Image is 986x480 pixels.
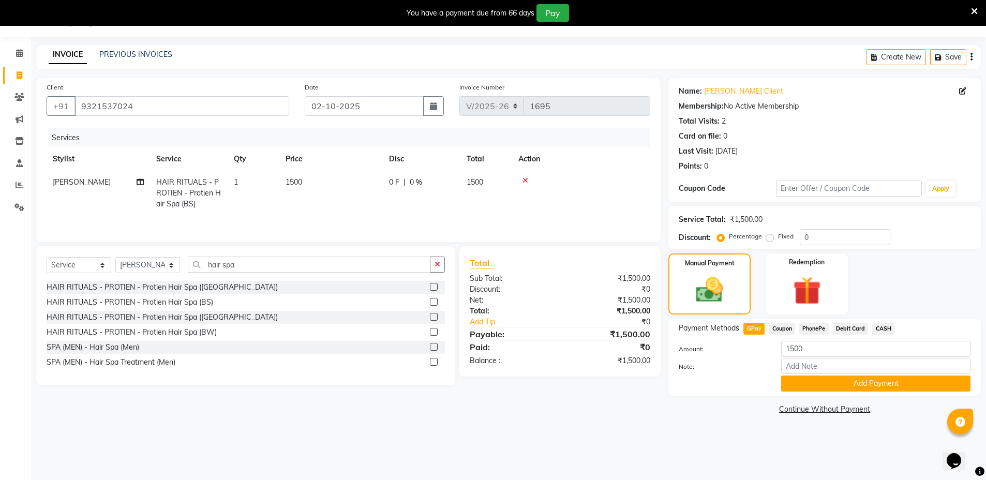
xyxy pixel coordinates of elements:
[679,101,724,112] div: Membership:
[286,177,302,187] span: 1500
[670,404,979,415] a: Continue Without Payment
[47,96,76,116] button: +91
[470,258,494,268] span: Total
[560,284,659,295] div: ₹0
[459,83,504,92] label: Invoice Number
[560,295,659,306] div: ₹1,500.00
[410,177,422,188] span: 0 %
[943,439,976,470] iframe: chat widget
[926,181,955,197] button: Apply
[279,147,383,171] th: Price
[47,147,150,171] th: Stylist
[679,131,721,142] div: Card on file:
[47,312,278,323] div: HAIR RITUALS - PROTIEN - Protien Hair Spa ([GEOGRAPHIC_DATA])
[776,181,922,197] input: Enter Offer / Coupon Code
[48,128,658,147] div: Services
[560,328,659,340] div: ₹1,500.00
[799,323,829,335] span: PhonePe
[462,273,560,284] div: Sub Total:
[383,147,460,171] th: Disc
[47,342,139,353] div: SPA (MEN) - Hair Spa (Men)
[462,284,560,295] div: Discount:
[679,161,702,172] div: Points:
[47,297,213,308] div: HAIR RITUALS - PROTIEN - Protien Hair Spa (BS)
[462,317,576,327] a: Add Tip
[730,214,763,225] div: ₹1,500.00
[781,341,970,357] input: Amount
[512,147,650,171] th: Action
[462,341,560,353] div: Paid:
[576,317,658,327] div: ₹0
[407,8,534,19] div: You have a payment due from 66 days
[679,116,720,127] div: Total Visits:
[778,232,794,241] label: Fixed
[47,327,217,338] div: HAIR RITUALS - PROTIEN - Protien Hair Spa (BW)
[688,274,732,306] img: _cash.svg
[462,295,560,306] div: Net:
[47,282,278,293] div: HAIR RITUALS - PROTIEN - Protien Hair Spa ([GEOGRAPHIC_DATA])
[389,177,399,188] span: 0 F
[188,257,430,273] input: Search or Scan
[462,306,560,317] div: Total:
[228,147,279,171] th: Qty
[781,376,970,392] button: Add Payment
[704,161,708,172] div: 0
[679,86,702,97] div: Name:
[679,232,711,243] div: Discount:
[722,116,726,127] div: 2
[467,177,483,187] span: 1500
[560,306,659,317] div: ₹1,500.00
[769,323,795,335] span: Coupon
[729,232,762,241] label: Percentage
[404,177,406,188] span: |
[930,49,966,65] button: Save
[715,146,738,157] div: [DATE]
[560,341,659,353] div: ₹0
[784,273,830,308] img: _gift.svg
[560,273,659,284] div: ₹1,500.00
[704,86,783,97] a: [PERSON_NAME] Client
[781,358,970,374] input: Add Note
[460,147,512,171] th: Total
[49,46,87,64] a: INVOICE
[47,357,175,368] div: SPA (MEN) - Hair Spa Treatment (Men)
[679,101,970,112] div: No Active Membership
[789,258,825,267] label: Redemption
[462,328,560,340] div: Payable:
[679,214,726,225] div: Service Total:
[99,50,172,59] a: PREVIOUS INVOICES
[536,4,569,22] button: Pay
[47,83,63,92] label: Client
[234,177,238,187] span: 1
[679,183,776,194] div: Coupon Code
[679,323,739,334] span: Payment Methods
[685,259,735,268] label: Manual Payment
[560,355,659,366] div: ₹1,500.00
[53,177,111,187] span: [PERSON_NAME]
[723,131,727,142] div: 0
[156,177,221,208] span: HAIR RITUALS - PROTIEN - Protien Hair Spa (BS)
[305,83,319,92] label: Date
[74,96,289,116] input: Search by Name/Mobile/Email/Code
[671,344,773,354] label: Amount:
[150,147,228,171] th: Service
[872,323,894,335] span: CASH
[743,323,765,335] span: GPay
[679,146,713,157] div: Last Visit:
[671,362,773,371] label: Note:
[462,355,560,366] div: Balance :
[867,49,926,65] button: Create New
[833,323,869,335] span: Debit Card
